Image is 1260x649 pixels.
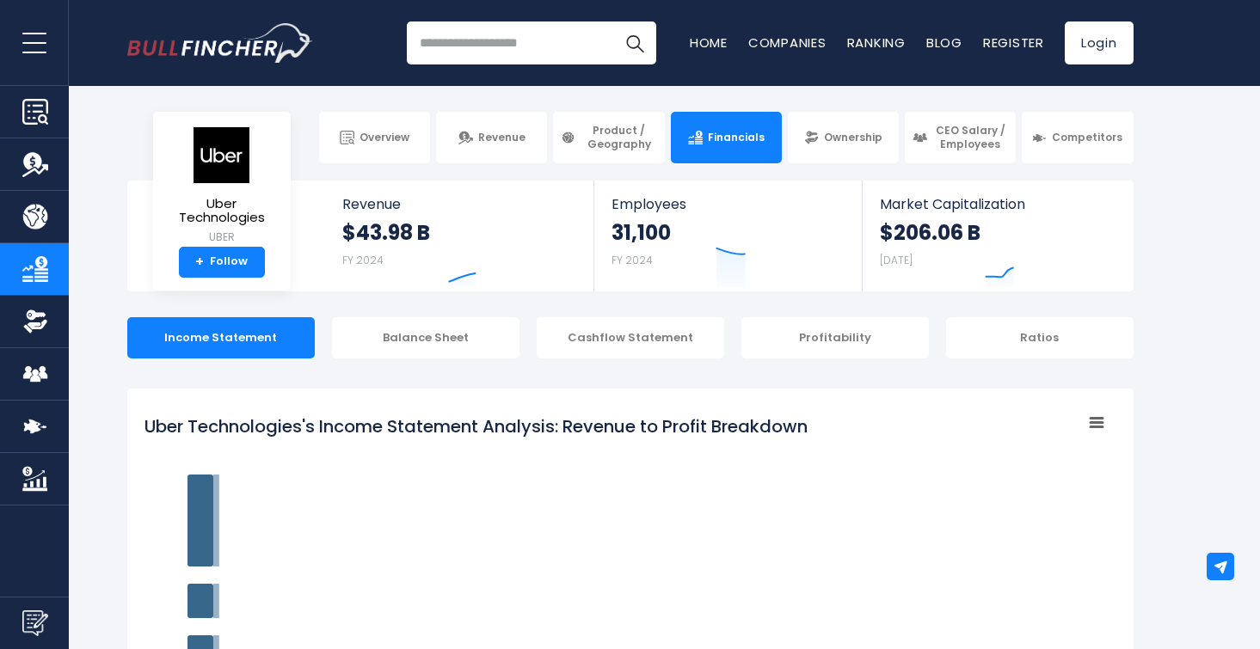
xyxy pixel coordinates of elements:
[926,34,962,52] a: Blog
[319,112,430,163] a: Overview
[179,247,265,278] a: +Follow
[824,131,882,144] span: Ownership
[342,219,430,246] strong: $43.98 B
[436,112,547,163] a: Revenue
[946,317,1134,358] div: Ratios
[612,219,671,246] strong: 31,100
[983,34,1044,52] a: Register
[553,112,664,163] a: Product / Geography
[932,124,1008,150] span: CEO Salary / Employees
[788,112,899,163] a: Ownership
[167,197,277,225] span: Uber Technologies
[537,317,724,358] div: Cashflow Statement
[613,21,656,64] button: Search
[342,253,384,267] small: FY 2024
[166,126,278,247] a: Uber Technologies UBER
[612,196,845,212] span: Employees
[144,414,808,438] tspan: Uber Technologies's Income Statement Analysis: Revenue to Profit Breakdown
[22,309,48,334] img: Ownership
[748,34,827,52] a: Companies
[332,317,519,358] div: Balance Sheet
[880,219,980,246] strong: $206.06 B
[612,253,653,267] small: FY 2024
[1065,21,1134,64] a: Login
[671,112,782,163] a: Financials
[708,131,765,144] span: Financials
[581,124,656,150] span: Product / Geography
[594,181,862,291] a: Employees 31,100 FY 2024
[342,196,577,212] span: Revenue
[741,317,929,358] div: Profitability
[1052,131,1122,144] span: Competitors
[880,196,1114,212] span: Market Capitalization
[195,254,204,270] strong: +
[880,253,913,267] small: [DATE]
[127,23,313,63] img: Bullfincher logo
[127,317,315,358] div: Income Statement
[167,230,277,245] small: UBER
[863,181,1131,291] a: Market Capitalization $206.06 B [DATE]
[1022,112,1133,163] a: Competitors
[478,131,526,144] span: Revenue
[690,34,728,52] a: Home
[325,181,594,291] a: Revenue $43.98 B FY 2024
[905,112,1016,163] a: CEO Salary / Employees
[847,34,906,52] a: Ranking
[127,23,312,63] a: Go to homepage
[360,131,409,144] span: Overview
